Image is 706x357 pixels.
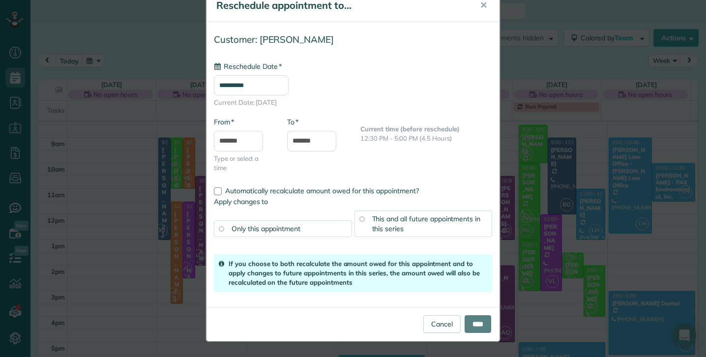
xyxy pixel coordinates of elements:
b: Current time (before reschedule) [360,125,460,133]
p: 12:30 PM - 5:00 PM (4.5 Hours) [360,134,492,143]
h4: Customer: [PERSON_NAME] [214,34,492,45]
label: Reschedule Date [214,61,282,71]
span: This and all future appointments in this series [372,214,481,233]
label: To [287,117,298,127]
span: Type or select a time [214,154,272,173]
label: From [214,117,234,127]
strong: If you choose to both recalculate the amount owed for this appointment and to apply changes to fu... [229,260,480,286]
input: Only this appointment [219,226,224,231]
label: Apply changes to [214,197,492,207]
a: Cancel [423,315,461,333]
input: This and all future appointments in this series [359,216,364,221]
span: Automatically recalculate amount owed for this appointment? [225,186,419,195]
span: Current Date: [DATE] [214,98,492,107]
span: Only this appointment [232,224,300,233]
